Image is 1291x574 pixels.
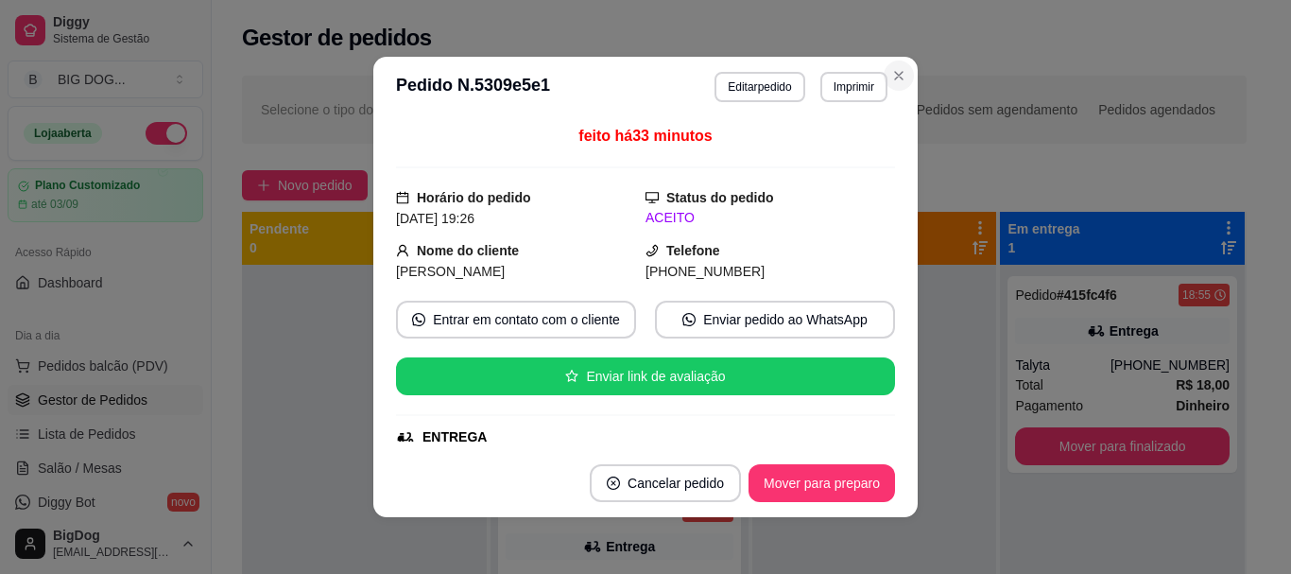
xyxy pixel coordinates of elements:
[422,427,487,447] div: ENTREGA
[396,244,409,257] span: user
[412,313,425,326] span: whats-app
[666,190,774,205] strong: Status do pedido
[396,264,505,279] span: [PERSON_NAME]
[645,208,895,228] div: ACEITO
[396,357,895,395] button: starEnviar link de avaliação
[417,243,519,258] strong: Nome do cliente
[396,301,636,339] button: whats-appEntrar em contato com o cliente
[714,72,804,102] button: Editarpedido
[645,191,659,204] span: desktop
[749,464,895,502] button: Mover para preparo
[884,61,914,91] button: Close
[682,313,696,326] span: whats-app
[645,264,765,279] span: [PHONE_NUMBER]
[396,191,409,204] span: calendar
[590,464,741,502] button: close-circleCancelar pedido
[396,72,550,102] h3: Pedido N. 5309e5e1
[607,477,620,490] span: close-circle
[417,190,531,205] strong: Horário do pedido
[655,301,895,339] button: whats-appEnviar pedido ao WhatsApp
[645,244,659,257] span: phone
[666,243,720,258] strong: Telefone
[396,211,474,226] span: [DATE] 19:26
[578,128,712,144] span: feito há 33 minutos
[820,72,887,102] button: Imprimir
[565,370,578,383] span: star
